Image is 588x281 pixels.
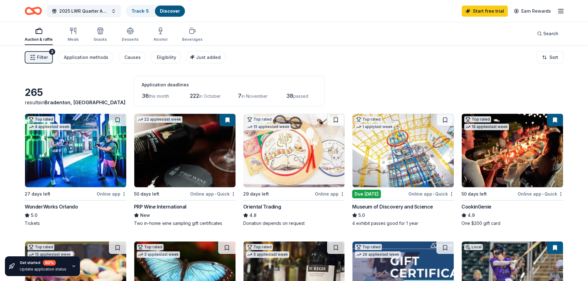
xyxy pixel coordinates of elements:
span: 7 [238,93,241,99]
a: Home [25,4,42,18]
div: Update application status [20,267,66,272]
div: 1 apply last week [355,124,394,130]
div: 27 days left [25,190,50,198]
div: Snacks [94,37,107,42]
div: Online app Quick [408,190,454,198]
span: 38 [286,93,293,99]
button: Auction & raffle [25,25,53,45]
span: • [215,192,216,196]
button: Filter2 [25,51,53,64]
div: Museum of Discovery and Science [352,203,433,210]
a: Track· 5 [131,8,149,14]
span: 36 [142,93,149,99]
button: Just added [186,51,226,64]
div: Two in-home wine sampling gift certificates [134,220,236,226]
a: Image for PRP Wine International22 applieslast week50 days leftOnline app•QuickPRP Wine Internati... [134,114,236,226]
div: Tickets [25,220,127,226]
span: • [542,192,544,196]
button: Alcohol [153,25,167,45]
div: Top rated [464,116,491,122]
button: Sort [537,51,563,64]
button: Desserts [122,25,139,45]
button: Eligibility [151,51,181,64]
button: Beverages [182,25,202,45]
div: 265 [25,86,127,99]
div: 22 applies last week [137,116,182,123]
div: Get started [20,260,66,266]
div: Meals [68,37,79,42]
div: 2 [49,49,55,55]
div: Online app [97,190,127,198]
button: Search [532,27,563,40]
div: Online app Quick [518,190,563,198]
a: Discover [160,8,180,14]
img: Image for Museum of Discovery and Science [352,114,454,187]
div: 80 % [43,260,56,266]
div: Causes [124,54,141,61]
span: Bradenton, [GEOGRAPHIC_DATA] [44,99,126,105]
a: Image for Oriental TradingTop rated15 applieslast week29 days leftOnline appOriental Trading4.8Do... [243,114,345,226]
span: Search [543,30,558,37]
div: Top rated [355,116,382,122]
div: 50 days left [134,190,159,198]
span: in [40,99,126,105]
div: Auction & raffle [25,37,53,42]
div: Top rated [137,244,164,250]
div: Online app [315,190,345,198]
div: Alcohol [153,37,167,42]
button: Meals [68,25,79,45]
div: Top rated [246,244,273,250]
div: 4 exhibit passes good for 1 year [352,220,454,226]
a: Image for Museum of Discovery and ScienceTop rated1 applylast weekDue [DATE]Online app•QuickMuseu... [352,114,454,226]
span: in October [199,93,221,99]
span: 2025 LWR Quarter Auction [59,7,109,15]
span: 5.0 [31,212,37,219]
span: 4.9 [468,212,475,219]
div: Oriental Trading [243,203,281,210]
div: Eligibility [157,54,176,61]
div: Top rated [27,116,54,122]
img: Image for WonderWorks Orlando [25,114,126,187]
button: Application methods [58,51,113,64]
div: Top rated [27,244,54,250]
div: CookinGenie [461,203,491,210]
div: Top rated [246,116,273,122]
div: PRP Wine International [134,203,186,210]
button: Snacks [94,25,107,45]
div: 15 applies last week [246,124,291,130]
div: Top rated [355,244,382,250]
div: Local [464,244,483,250]
div: Due [DATE] [352,190,381,198]
div: 50 days left [461,190,487,198]
a: Start free trial [462,6,508,17]
a: Image for CookinGenieTop rated19 applieslast week50 days leftOnline app•QuickCookinGenie4.9One $2... [461,114,563,226]
button: 2025 LWR Quarter Auction [47,5,121,17]
div: Application methods [64,54,108,61]
div: 5 applies last week [246,251,289,258]
span: in November [241,93,268,99]
span: 5.0 [358,212,365,219]
span: Sort [549,54,558,61]
div: 4 applies last week [27,124,71,130]
div: 29 days left [243,190,269,198]
div: One $200 gift card [461,220,563,226]
button: Track· 5Discover [126,5,186,17]
div: Desserts [122,37,139,42]
span: 222 [190,93,199,99]
div: 3 applies last week [137,251,180,258]
div: Application deadlines [142,81,317,89]
a: Image for WonderWorks OrlandoTop rated4 applieslast week27 days leftOnline appWonderWorks Orlando... [25,114,127,226]
span: Filter [37,54,48,61]
button: Causes [118,51,146,64]
div: Beverages [182,37,202,42]
img: Image for Oriental Trading [244,114,345,187]
div: 28 applies last week [355,251,401,258]
span: Just added [196,55,221,60]
a: Earn Rewards [510,6,555,17]
div: Online app Quick [190,190,236,198]
span: 4.8 [249,212,256,219]
div: results [25,99,127,106]
div: 19 applies last week [464,124,509,130]
div: WonderWorks Orlando [25,203,78,210]
img: Image for PRP Wine International [134,114,236,187]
